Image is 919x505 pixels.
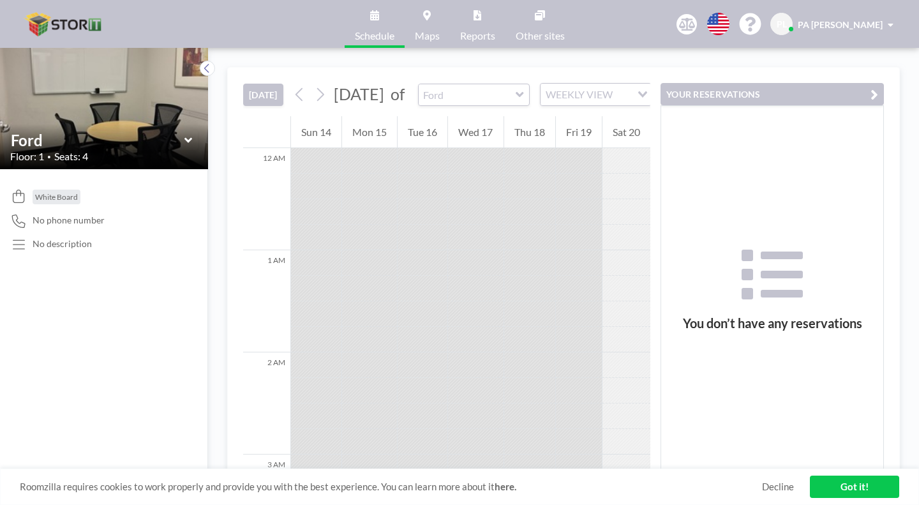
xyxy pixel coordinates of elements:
[541,84,651,105] div: Search for option
[810,476,899,498] a: Got it!
[415,31,440,41] span: Maps
[11,131,184,149] input: Ford
[661,83,884,105] button: YOUR RESERVATIONS
[243,148,290,250] div: 12 AM
[20,481,762,493] span: Roomzilla requires cookies to work properly and provide you with the best experience. You can lea...
[391,84,405,104] span: of
[243,84,283,106] button: [DATE]
[661,315,883,331] h3: You don’t have any reservations
[243,352,290,455] div: 2 AM
[10,150,44,163] span: Floor: 1
[291,116,341,148] div: Sun 14
[342,116,397,148] div: Mon 15
[398,116,447,148] div: Tue 16
[616,86,630,103] input: Search for option
[419,84,516,105] input: Ford
[777,19,787,30] span: PL
[35,192,78,202] span: White Board
[20,11,108,37] img: organization-logo
[355,31,394,41] span: Schedule
[33,215,105,226] span: No phone number
[602,116,650,148] div: Sat 20
[460,31,495,41] span: Reports
[54,150,88,163] span: Seats: 4
[798,19,883,30] span: PA [PERSON_NAME]
[243,250,290,352] div: 1 AM
[516,31,565,41] span: Other sites
[762,481,794,493] a: Decline
[33,238,92,250] div: No description
[47,153,51,161] span: •
[448,116,503,148] div: Wed 17
[543,86,615,103] span: WEEKLY VIEW
[334,84,384,103] span: [DATE]
[504,116,555,148] div: Thu 18
[556,116,602,148] div: Fri 19
[495,481,516,492] a: here.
